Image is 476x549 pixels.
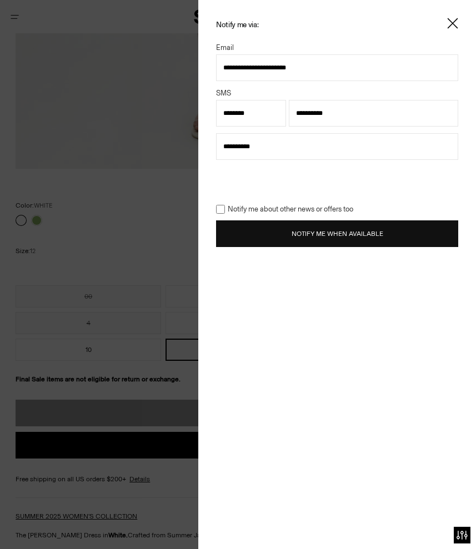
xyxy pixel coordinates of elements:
div: Email [216,42,234,53]
span: Notify me about other news or offers too [225,204,353,215]
button: Notify Me When Available [216,220,458,247]
div: SMS [216,88,231,99]
input: Notify me about other news or offers too [216,205,225,214]
div: Notify me via: [216,18,458,31]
